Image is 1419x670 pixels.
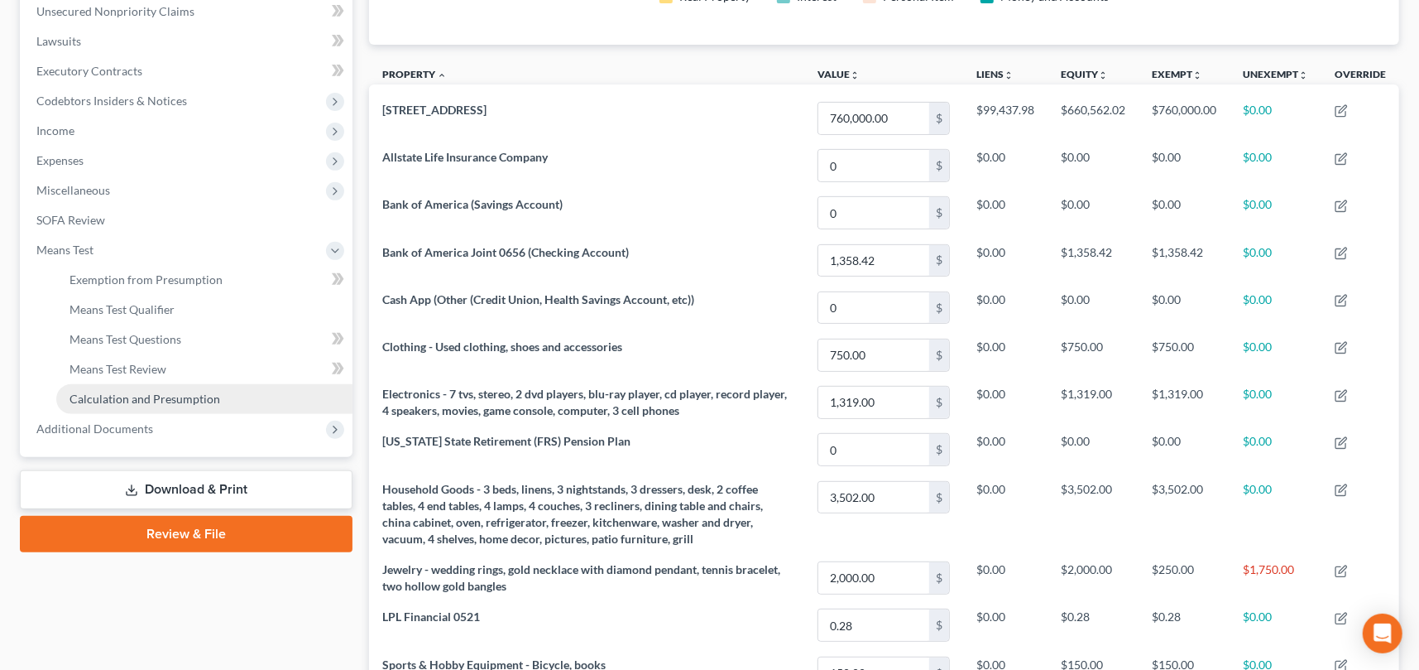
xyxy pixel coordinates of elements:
a: Means Test Review [56,354,352,384]
span: SOFA Review [36,213,105,227]
div: $ [929,387,949,418]
td: $0.28 [1139,602,1230,649]
span: Bank of America (Savings Account) [382,197,563,211]
a: Property expand_less [382,68,447,80]
a: Review & File [20,516,352,552]
div: $ [929,245,949,277]
input: 0.00 [818,610,929,641]
td: $0.00 [1047,142,1139,189]
td: $0.00 [963,554,1047,601]
span: Miscellaneous [36,183,110,197]
td: $0.00 [963,331,1047,378]
td: $0.00 [1139,284,1230,331]
i: unfold_more [1298,70,1308,80]
span: Income [36,123,74,137]
a: Unexemptunfold_more [1243,68,1308,80]
div: $ [929,434,949,465]
td: $0.00 [1139,427,1230,474]
span: Cash App (Other (Credit Union, Health Savings Account, etc)) [382,292,694,306]
td: $0.00 [1230,378,1321,426]
a: Equityunfold_more [1061,68,1108,80]
span: Codebtors Insiders & Notices [36,94,187,108]
span: Allstate Life Insurance Company [382,150,548,164]
td: $0.00 [963,142,1047,189]
a: SOFA Review [23,205,352,235]
a: Download & Print [20,470,352,509]
td: $250.00 [1139,554,1230,601]
span: Means Test Qualifier [70,302,175,316]
input: 0.00 [818,197,929,229]
td: $0.00 [1230,427,1321,474]
span: Unsecured Nonpriority Claims [36,4,194,18]
input: 0.00 [818,434,929,465]
div: $ [929,103,949,134]
td: $3,502.00 [1047,474,1139,554]
i: unfold_more [1192,70,1202,80]
input: 0.00 [818,340,929,371]
td: $0.00 [963,602,1047,649]
td: $0.00 [1230,142,1321,189]
input: 0.00 [818,562,929,594]
span: Expenses [36,153,84,167]
div: $ [929,562,949,594]
td: $0.00 [1139,142,1230,189]
td: $660,562.02 [1047,94,1139,142]
input: 0.00 [818,482,929,513]
a: Valueunfold_more [817,68,860,80]
td: $0.00 [1047,284,1139,331]
td: $2,000.00 [1047,554,1139,601]
td: $0.00 [963,284,1047,331]
td: $0.00 [963,190,1047,237]
span: Electronics - 7 tvs, stereo, 2 dvd players, blu-ray player, cd player, record player, 4 speakers,... [382,387,787,417]
td: $0.00 [1230,190,1321,237]
div: $ [929,197,949,229]
input: 0.00 [818,245,929,277]
span: Calculation and Presumption [70,392,220,406]
td: $0.00 [1230,284,1321,331]
span: Executory Contracts [36,64,142,78]
a: Lawsuits [23,27,352,56]
span: Jewelry - wedding rings, gold necklace with diamond pendant, tennis bracelet, two hollow gold ban... [382,562,780,593]
td: $1,750.00 [1230,554,1321,601]
td: $0.00 [1230,331,1321,378]
th: Override [1321,58,1399,95]
span: Bank of America Joint 0656 (Checking Account) [382,245,629,259]
a: Executory Contracts [23,56,352,86]
span: Means Test [36,243,93,257]
span: Lawsuits [36,34,81,48]
td: $0.28 [1047,602,1139,649]
td: $1,358.42 [1139,237,1230,284]
div: $ [929,292,949,324]
span: Household Goods - 3 beds, linens, 3 nightstands, 3 dressers, desk, 2 coffee tables, 4 end tables,... [382,482,763,546]
td: $0.00 [1230,474,1321,554]
i: unfold_more [1004,70,1014,80]
input: 0.00 [818,292,929,324]
i: unfold_more [1098,70,1108,80]
a: Liensunfold_more [976,68,1014,80]
div: Open Intercom Messenger [1363,614,1402,653]
td: $1,358.42 [1047,237,1139,284]
td: $99,437.98 [963,94,1047,142]
span: Additional Documents [36,422,153,436]
span: Means Test Review [70,362,166,376]
td: $0.00 [1047,190,1139,237]
td: $1,319.00 [1047,378,1139,426]
td: $0.00 [963,237,1047,284]
a: Exemption from Presumption [56,265,352,295]
td: $0.00 [1139,190,1230,237]
td: $750.00 [1139,331,1230,378]
div: $ [929,610,949,641]
input: 0.00 [818,387,929,418]
span: Means Test Questions [70,332,181,346]
td: $0.00 [963,378,1047,426]
td: $0.00 [963,474,1047,554]
div: $ [929,150,949,181]
td: $3,502.00 [1139,474,1230,554]
a: Exemptunfold_more [1152,68,1202,80]
input: 0.00 [818,103,929,134]
input: 0.00 [818,150,929,181]
a: Means Test Qualifier [56,295,352,325]
i: unfold_more [850,70,860,80]
td: $0.00 [1230,94,1321,142]
td: $0.00 [1230,237,1321,284]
